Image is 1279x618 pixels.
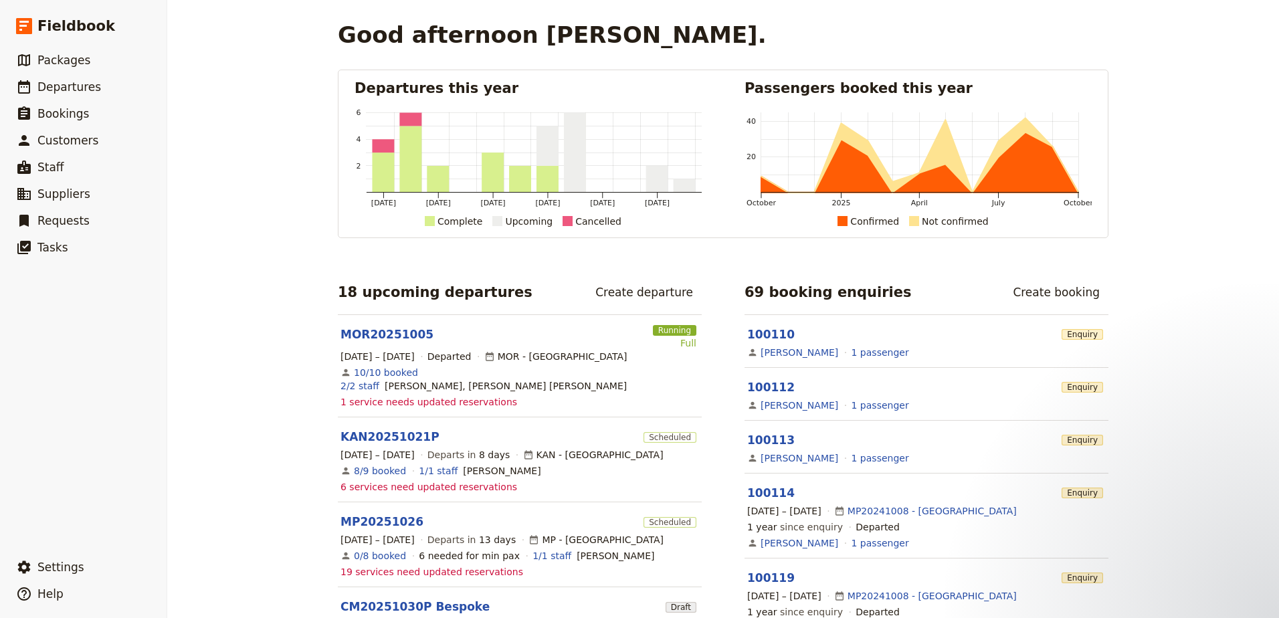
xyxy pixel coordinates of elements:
span: [DATE] – [DATE] [747,589,821,603]
a: MP20241008 - [GEOGRAPHIC_DATA] [848,589,1017,603]
span: since enquiry [747,520,843,534]
h2: 69 booking enquiries [745,282,912,302]
span: Enquiry [1062,488,1103,498]
tspan: [DATE] [535,199,560,207]
a: Create departure [587,281,702,304]
div: Not confirmed [922,213,989,229]
span: 19 services need updated reservations [340,565,523,579]
h2: Departures this year [355,78,702,98]
span: Draft [666,602,696,613]
h2: 18 upcoming departures [338,282,532,302]
span: [DATE] – [DATE] [340,533,415,546]
a: Create booking [1004,281,1108,304]
a: [PERSON_NAME] [761,536,838,550]
a: MOR20251005 [340,326,433,342]
tspan: 20 [747,152,756,161]
a: CM20251030P Bespoke [340,599,490,615]
div: MP - [GEOGRAPHIC_DATA] [528,533,664,546]
span: Bookings [37,107,89,120]
span: Suzanne James [463,464,540,478]
a: [PERSON_NAME] [761,399,838,412]
span: [DATE] – [DATE] [340,448,415,461]
tspan: July [991,199,1005,207]
div: Cancelled [575,213,621,229]
tspan: April [911,199,928,207]
tspan: [DATE] [590,199,615,207]
span: Customers [37,134,98,147]
div: Full [653,336,696,350]
tspan: [DATE] [645,199,670,207]
span: 1 service needs updated reservations [340,395,517,409]
tspan: 6 [357,108,361,117]
span: 1 year [747,607,777,617]
tspan: [DATE] [481,199,506,207]
a: 100113 [747,433,795,447]
a: View the bookings for this departure [354,549,406,562]
a: View the passengers for this booking [852,399,909,412]
div: KAN - [GEOGRAPHIC_DATA] [523,448,664,461]
span: Running [653,325,696,336]
a: 100114 [747,486,795,500]
tspan: October [1064,199,1093,207]
tspan: 2 [357,162,361,171]
tspan: October [747,199,776,207]
tspan: [DATE] [371,199,396,207]
a: MP20251026 [340,514,423,530]
a: [PERSON_NAME] [761,451,838,465]
a: 2/2 staff [340,379,379,393]
span: Settings [37,560,84,574]
a: 100119 [747,571,795,585]
span: Help [37,587,64,601]
span: 8 days [479,449,510,460]
a: View the bookings for this departure [354,366,418,379]
span: Departures [37,80,101,94]
span: [DATE] – [DATE] [747,504,821,518]
div: Upcoming [505,213,553,229]
div: MOR - [GEOGRAPHIC_DATA] [484,350,627,363]
span: Enquiry [1062,329,1103,340]
a: 100112 [747,381,795,394]
a: View the passengers for this booking [852,346,909,359]
span: Enquiry [1062,382,1103,393]
span: Enquiry [1062,435,1103,445]
a: 1/1 staff [419,464,458,478]
span: Staff [37,161,64,174]
span: Scheduled [644,517,696,528]
div: 6 needed for min pax [419,549,520,562]
span: Departs in [427,448,510,461]
a: 100110 [747,328,795,341]
tspan: 2025 [831,199,850,207]
span: [DATE] – [DATE] [340,350,415,363]
span: Tasks [37,241,68,254]
tspan: 4 [357,135,361,144]
div: Departed [856,520,900,534]
h1: Good afternoon [PERSON_NAME]. [338,21,767,48]
a: View the bookings for this departure [354,464,406,478]
span: Heather McNeice, Frith Hudson Graham [385,379,627,393]
a: MP20241008 - [GEOGRAPHIC_DATA] [848,504,1017,518]
span: Suppliers [37,187,90,201]
span: Fieldbook [37,16,115,36]
a: 1/1 staff [532,549,571,562]
span: Departs in [427,533,516,546]
tspan: 40 [747,117,756,126]
div: Confirmed [850,213,899,229]
span: Requests [37,214,90,227]
a: KAN20251021P [340,429,439,445]
span: 6 services need updated reservations [340,480,517,494]
span: 1 year [747,522,777,532]
span: Melinda Russell [577,549,654,562]
div: Departed [427,350,472,363]
span: 13 days [479,534,516,545]
a: View the passengers for this booking [852,451,909,465]
span: Scheduled [644,432,696,443]
h2: Passengers booked this year [745,78,1092,98]
div: Complete [437,213,482,229]
a: View the passengers for this booking [852,536,909,550]
span: Packages [37,54,90,67]
tspan: [DATE] [426,199,451,207]
a: [PERSON_NAME] [761,346,838,359]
